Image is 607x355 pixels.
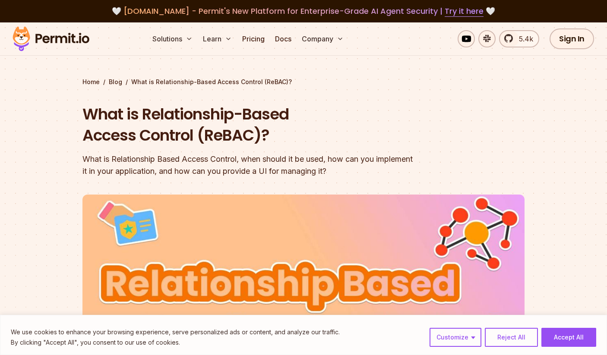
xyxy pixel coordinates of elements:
[21,5,586,17] div: 🤍 🤍
[485,328,538,347] button: Reject All
[199,30,235,47] button: Learn
[82,153,414,177] div: What is Relationship Based Access Control, when should it be used, how can you implement it in yo...
[499,30,539,47] a: 5.4k
[82,104,414,146] h1: What is Relationship-Based Access Control (ReBAC)?
[272,30,295,47] a: Docs
[82,78,525,86] div: / /
[298,30,347,47] button: Company
[109,78,122,86] a: Blog
[514,34,533,44] span: 5.4k
[541,328,596,347] button: Accept All
[430,328,481,347] button: Customize
[9,24,93,53] img: Permit logo
[239,30,268,47] a: Pricing
[550,28,594,49] a: Sign In
[445,6,484,17] a: Try it here
[149,30,196,47] button: Solutions
[82,78,100,86] a: Home
[11,327,340,337] p: We use cookies to enhance your browsing experience, serve personalized ads or content, and analyz...
[11,337,340,348] p: By clicking "Accept All", you consent to our use of cookies.
[123,6,484,16] span: [DOMAIN_NAME] - Permit's New Platform for Enterprise-Grade AI Agent Security |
